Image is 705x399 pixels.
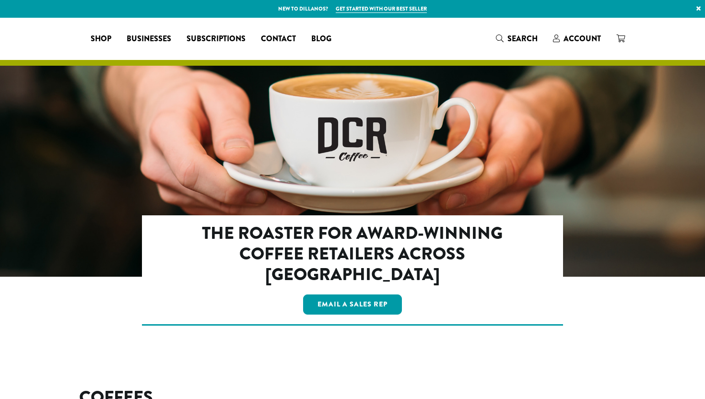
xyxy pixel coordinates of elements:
span: Account [564,33,601,44]
h2: The Roaster for Award-Winning Coffee Retailers Across [GEOGRAPHIC_DATA] [184,223,522,285]
span: Subscriptions [187,33,246,45]
span: Businesses [127,33,171,45]
span: Contact [261,33,296,45]
span: Blog [311,33,331,45]
a: Get started with our best seller [336,5,427,13]
a: Search [488,31,545,47]
a: Email a Sales Rep [303,294,402,315]
span: Search [507,33,538,44]
a: Shop [83,31,119,47]
span: Shop [91,33,111,45]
